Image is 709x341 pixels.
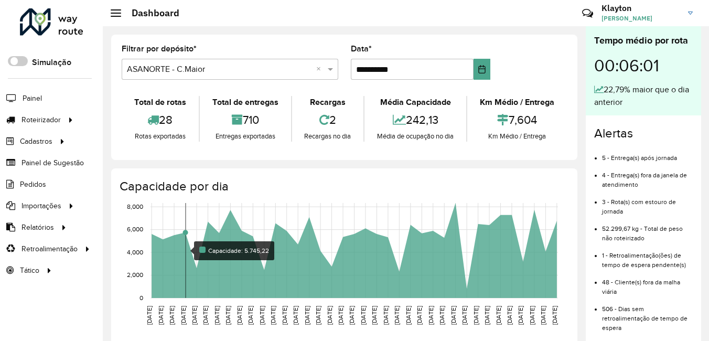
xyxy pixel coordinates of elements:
text: [DATE] [292,306,299,325]
text: [DATE] [360,306,367,325]
label: Data [351,42,372,55]
div: Recargas no dia [295,131,361,142]
text: [DATE] [450,306,457,325]
text: [DATE] [146,306,153,325]
text: [DATE] [540,306,546,325]
text: [DATE] [191,306,198,325]
text: [DATE] [517,306,524,325]
text: [DATE] [438,306,445,325]
li: 1 - Retroalimentação(ões) de tempo de espera pendente(s) [602,243,693,270]
span: Pedidos [20,179,46,190]
h4: Alertas [594,126,693,141]
div: Média Capacidade [367,96,464,109]
span: Cadastros [20,136,52,147]
span: Tático [20,265,39,276]
text: [DATE] [551,306,558,325]
span: Painel de Sugestão [22,157,84,168]
text: [DATE] [315,306,321,325]
text: [DATE] [180,306,187,325]
text: [DATE] [506,306,513,325]
text: [DATE] [484,306,490,325]
text: [DATE] [371,306,378,325]
text: [DATE] [247,306,254,325]
text: [DATE] [326,306,333,325]
text: [DATE] [270,306,276,325]
span: Relatórios [22,222,54,233]
div: Total de rotas [124,96,196,109]
text: [DATE] [405,306,412,325]
text: [DATE] [349,306,356,325]
a: Contato Rápido [576,2,599,25]
div: Média de ocupação no dia [367,131,464,142]
text: [DATE] [382,306,389,325]
text: 4,000 [127,249,143,255]
div: 7,604 [470,109,564,131]
li: 5 - Entrega(s) após jornada [602,145,693,163]
div: 710 [202,109,288,131]
div: 28 [124,109,196,131]
label: Filtrar por depósito [122,42,197,55]
div: Recargas [295,96,361,109]
span: Clear all [316,63,325,76]
div: Rotas exportadas [124,131,196,142]
div: Km Médio / Entrega [470,131,564,142]
text: [DATE] [427,306,434,325]
div: Tempo médio por rota [594,34,693,48]
text: [DATE] [461,306,468,325]
button: Choose Date [474,59,491,80]
li: 506 - Dias sem retroalimentação de tempo de espera [602,296,693,333]
li: 3 - Rota(s) com estouro de jornada [602,189,693,216]
div: Entregas exportadas [202,131,288,142]
text: [DATE] [393,306,400,325]
h4: Capacidade por dia [120,179,567,194]
text: [DATE] [202,306,209,325]
div: 2 [295,109,361,131]
span: Retroalimentação [22,243,78,254]
div: Km Médio / Entrega [470,96,564,109]
text: [DATE] [236,306,243,325]
text: [DATE] [168,306,175,325]
span: [PERSON_NAME] [601,14,680,23]
li: 48 - Cliente(s) fora da malha viária [602,270,693,296]
text: [DATE] [259,306,265,325]
text: 6,000 [127,226,143,233]
text: [DATE] [416,306,423,325]
div: Total de entregas [202,96,288,109]
li: 52.299,67 kg - Total de peso não roteirizado [602,216,693,243]
span: Painel [23,93,42,104]
div: 00:06:01 [594,48,693,83]
text: [DATE] [337,306,344,325]
text: [DATE] [495,306,502,325]
span: Importações [22,200,61,211]
text: [DATE] [304,306,310,325]
div: 242,13 [367,109,464,131]
text: [DATE] [281,306,288,325]
text: [DATE] [472,306,479,325]
label: Simulação [32,56,71,69]
li: 4 - Entrega(s) fora da janela de atendimento [602,163,693,189]
text: 2,000 [127,272,143,279]
span: Roteirizador [22,114,61,125]
text: 0 [139,294,143,301]
h2: Dashboard [121,7,179,19]
text: [DATE] [213,306,220,325]
h3: Klayton [601,3,680,13]
text: [DATE] [529,306,535,325]
text: [DATE] [157,306,164,325]
div: 22,79% maior que o dia anterior [594,83,693,109]
text: 8,000 [127,203,143,210]
text: [DATE] [224,306,231,325]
